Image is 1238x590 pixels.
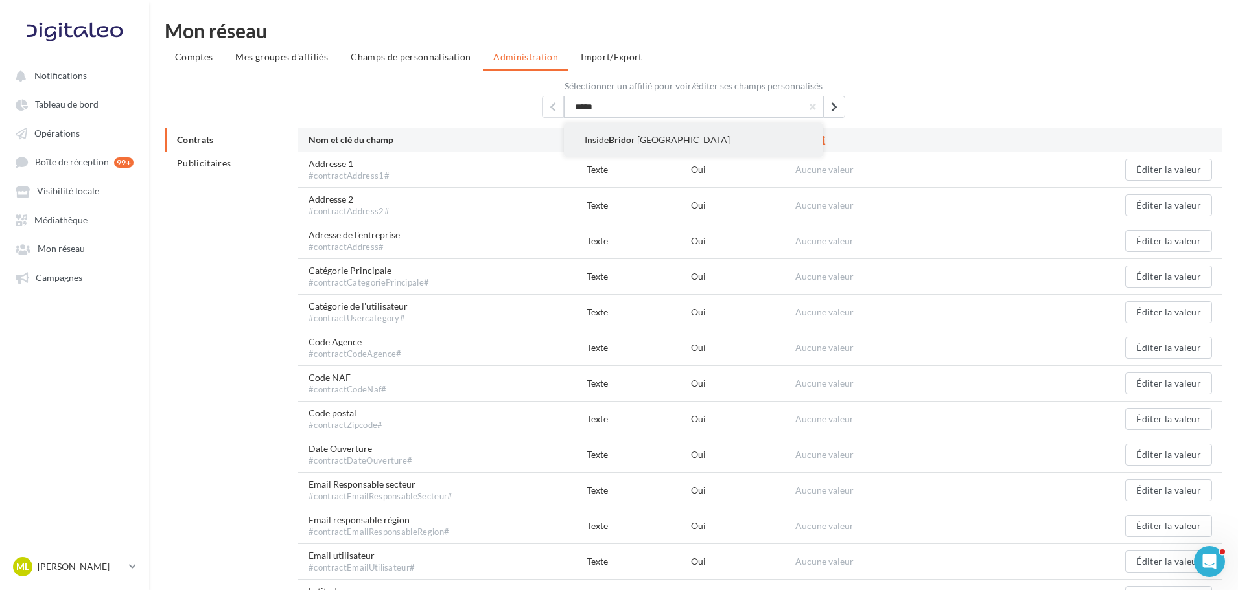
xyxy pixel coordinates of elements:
span: Comptes [175,51,213,62]
a: Tableau de bord [8,92,141,115]
div: Texte [587,306,691,319]
a: Campagnes [8,266,141,289]
div: #contractAddress# [309,242,400,253]
div: #contractCodeNaf# [309,384,387,396]
span: Aucune valeur [795,164,854,175]
div: Texte [587,199,691,212]
div: Texte [587,234,691,247]
iframe: Intercom live chat [1194,546,1225,577]
div: Texte [587,413,691,425]
span: Médiathèque [34,214,88,225]
div: Texte [587,163,691,176]
span: Campagnes [36,272,82,283]
span: Aucune valeur [795,520,854,531]
a: Visibilité locale [8,179,141,202]
span: Publicitaires [177,157,231,168]
span: Aucune valeur [795,199,854,210]
span: Date Ouverture [309,442,412,467]
p: [PERSON_NAME] [38,560,124,573]
span: Code NAF [309,371,387,396]
label: Sélectionner un affilié pour voir/éditer ses champs personnalisés [165,82,1222,91]
div: Oui [691,519,795,532]
a: Médiathèque [8,208,141,231]
div: Oui [691,413,795,425]
span: Aucune valeur [795,484,854,495]
div: Texte [587,519,691,532]
div: Texte [587,270,691,283]
span: Inside r [GEOGRAPHIC_DATA] [585,134,730,145]
div: Oui [691,163,795,176]
span: Boîte de réception [35,157,109,168]
div: #contractZipcode# [309,420,383,431]
div: Valeur [795,133,1073,147]
button: Éditer la valeur [1125,159,1212,181]
a: Opérations [8,121,141,144]
div: Oui [691,199,795,212]
span: Email responsable région [309,514,449,538]
button: Éditer la valeur [1125,266,1212,288]
a: Boîte de réception 99+ [8,150,141,174]
button: InsideBridor [GEOGRAPHIC_DATA] [564,123,823,157]
span: Aucune valeur [795,378,854,389]
button: Notifications [8,63,136,87]
div: #contractEmailUtilisateur# [309,562,415,574]
span: Addresse 2 [309,193,390,218]
button: Éditer la valeur [1125,301,1212,323]
button: Éditer la valeur [1125,444,1212,466]
div: #contractCategoriePrincipale# [309,277,429,289]
span: Aucune valeur [795,235,854,246]
button: Éditer la valeur [1125,550,1212,573]
span: Catégorie de l'utilisateur [309,300,408,324]
div: #contractAddress2# [309,206,390,218]
a: Mon réseau [8,236,141,260]
span: Aucune valeur [795,413,854,424]
button: Éditer la valeur [1125,337,1212,359]
span: ML [16,560,29,573]
span: Adresse de l'entreprise [309,229,400,253]
div: Oui [691,306,795,319]
div: Texte [587,555,691,568]
span: Code Agence [309,335,402,360]
button: Éditer la valeur [1125,372,1212,394]
span: Aucune valeur [795,342,854,353]
span: Aucune valeur [795,271,854,282]
div: 99+ [114,157,134,168]
button: Éditer la valeur [1125,408,1212,430]
span: Code postal [309,407,383,431]
div: Texte [587,377,691,390]
span: Champs de personnalisation [351,51,471,62]
span: Visibilité locale [37,186,99,197]
div: #contractEmailResponsableRegion# [309,527,449,538]
div: Oui [691,448,795,461]
div: #contractEmailResponsableSecteur# [309,491,453,503]
span: Email utilisateur [309,549,415,574]
button: Éditer la valeur [1125,194,1212,216]
div: Oui [691,377,795,390]
div: Texte [587,341,691,354]
div: Nom et clé du champ [309,133,587,147]
div: #contractDateOuverture# [309,455,412,467]
span: Email Responsable secteur [309,478,453,503]
div: #contractAddress1# [309,170,390,182]
span: Addresse 1 [309,157,390,182]
span: Aucune valeur [795,449,854,460]
span: Import/Export [581,51,642,62]
span: Brido [609,134,631,145]
div: #contractCodeAgence# [309,348,402,360]
div: Texte [587,484,691,497]
div: Mon réseau [165,21,1222,40]
a: ML [PERSON_NAME] [10,554,139,579]
button: Éditer la valeur [1125,479,1212,501]
div: #contractUsercategory# [309,313,408,324]
span: Opérations [34,128,80,139]
span: Mes groupes d'affiliés [235,51,328,62]
div: Oui [691,341,795,354]
div: Oui [691,270,795,283]
span: Aucune valeur [795,306,854,317]
div: Texte [587,448,691,461]
span: Notifications [34,70,87,81]
div: Oui [691,234,795,247]
span: Mon réseau [38,244,85,255]
span: Catégorie Principale [309,264,429,289]
div: Oui [691,555,795,568]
